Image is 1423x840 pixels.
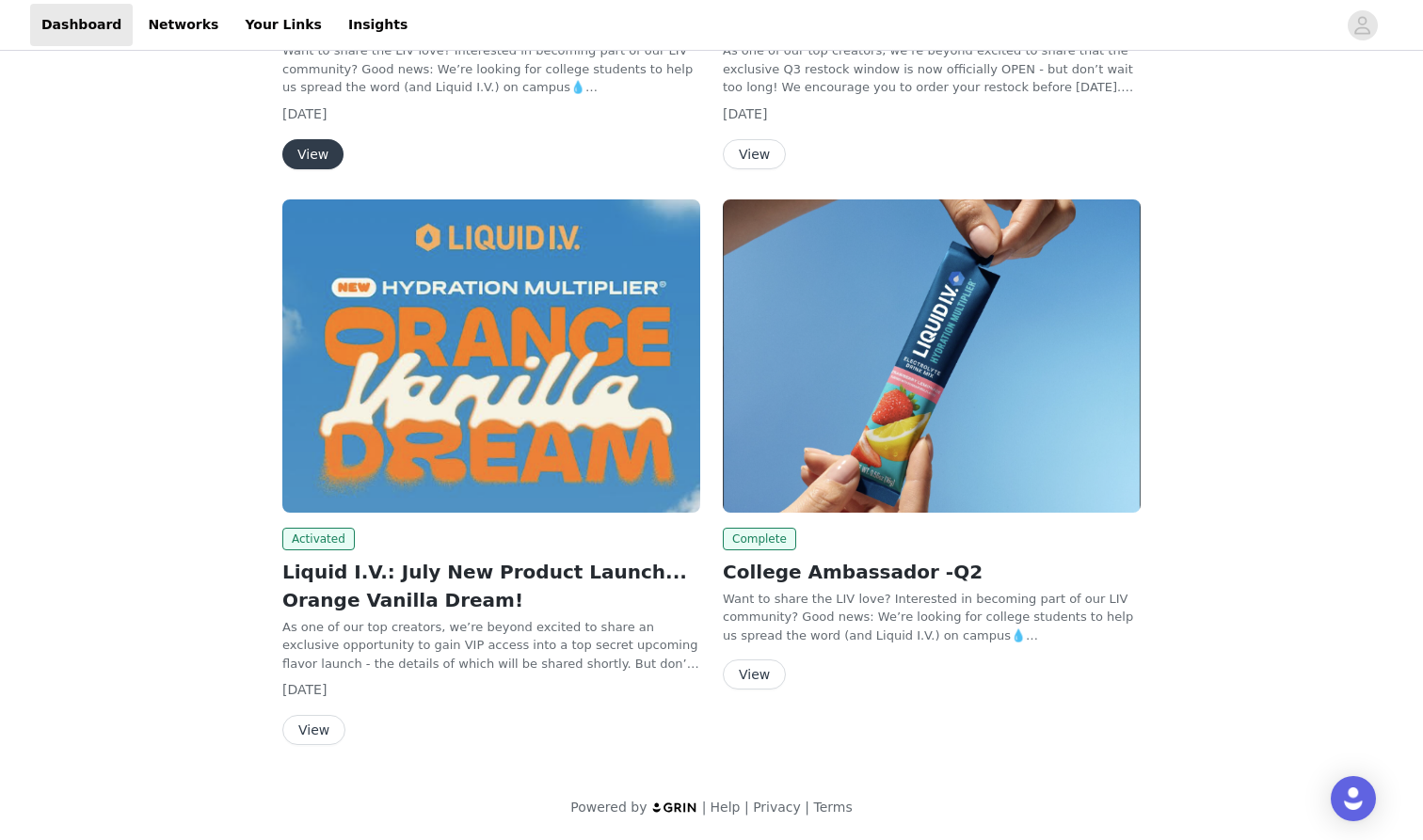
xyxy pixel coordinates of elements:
a: Your Links [233,4,333,46]
span: [DATE] [723,106,767,121]
h2: Liquid I.V.: July New Product Launch... Orange Vanilla Dream! [282,558,700,614]
a: View [723,148,786,162]
h2: College Ambassador -Q2 [723,558,1141,586]
span: Powered by [570,800,647,815]
p: As one of our top creators, we’re beyond excited to share an exclusive opportunity to gain VIP ac... [282,618,700,674]
a: View [282,723,345,737]
a: Networks [136,4,230,46]
button: View [282,139,344,169]
div: avatar [1353,10,1371,40]
a: Insights [337,4,419,46]
button: View [282,715,345,745]
span: Activated [282,528,355,550]
a: Dashboard [30,4,133,46]
a: View [723,668,786,682]
img: logo [651,801,698,814]
a: Help [711,800,741,815]
p: As one of our top creators, we’re beyond excited to share that the exclusive Q3 restock window is... [723,41,1141,97]
span: | [744,800,749,815]
a: View [282,148,344,162]
span: Complete [723,528,796,550]
a: Terms [813,800,852,815]
button: View [723,659,786,689]
img: Liquid I.V. [282,199,700,513]
span: | [805,800,809,815]
img: Liquid I.V. [723,199,1141,513]
span: [DATE] [282,106,327,121]
button: View [723,139,786,169]
p: Want to share the LIV love? Interested in becoming part of our LIV community? Good news: We’re lo... [282,41,700,97]
span: [DATE] [282,682,327,697]
a: Privacy [753,800,801,815]
div: Open Intercom Messenger [1331,776,1376,821]
span: | [702,800,707,815]
p: Want to share the LIV love? Interested in becoming part of our LIV community? Good news: We’re lo... [723,590,1141,645]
